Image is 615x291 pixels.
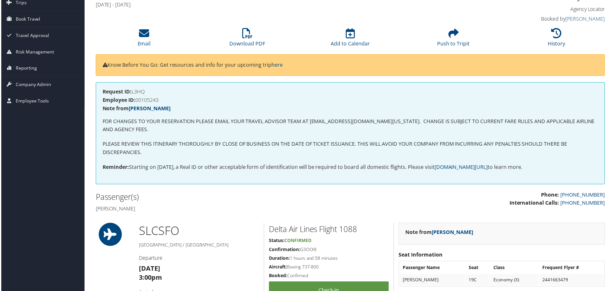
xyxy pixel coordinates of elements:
p: PLEASE REVIEW THIS ITINERARY THOROUGHLY BY CLOSE OF BUSINESS ON THE DATE OF TICKET ISSUANCE. THIS... [102,141,600,157]
a: Push to Tripit [438,32,471,47]
h5: Confirmed [269,274,389,280]
a: Add to Calendar [331,32,370,47]
a: [PERSON_NAME] [567,15,606,22]
h4: [DATE] - [DATE] [95,1,476,8]
h5: Boeing 737-800 [269,265,389,271]
h1: SLC SFO [138,224,259,240]
span: Employee Tools [14,93,48,109]
h5: [GEOGRAPHIC_DATA] / [GEOGRAPHIC_DATA] [138,243,259,249]
span: Travel Approval [14,27,48,44]
h5: G3OOI8 [269,247,389,254]
h4: 00105243 [102,98,600,103]
strong: Request ID: [102,88,131,95]
h5: 1 hours and 58 minutes [269,256,389,262]
strong: Reminder: [102,164,128,171]
td: 2441663479 [540,275,605,287]
strong: Aircraft: [269,265,287,271]
h4: L3HQ [102,89,600,94]
a: [PHONE_NUMBER] [562,200,606,207]
th: Class [491,263,540,275]
h4: [PERSON_NAME] [95,206,346,213]
th: Seat [466,263,491,275]
a: [PERSON_NAME] [128,105,170,112]
strong: Employee ID: [102,97,135,104]
h4: Booked by [486,15,606,22]
strong: 3:00pm [138,274,161,283]
a: Download PDF [229,32,265,47]
a: [PERSON_NAME] [432,229,474,237]
strong: [DATE] [138,265,160,274]
strong: Duration: [269,256,290,262]
strong: Note from [102,105,170,112]
a: History [549,32,567,47]
span: Risk Management [14,44,53,60]
a: [PHONE_NUMBER] [562,192,606,199]
th: Passenger Name [400,263,466,275]
strong: Phone: [542,192,560,199]
a: Email [137,32,150,47]
td: Economy (X) [491,275,540,287]
p: Know Before You Go: Get resources and info for your upcoming trip [102,61,600,70]
td: [PERSON_NAME] [400,275,466,287]
a: [DOMAIN_NAME][URL] [435,164,489,171]
strong: Booked: [269,274,287,280]
span: Confirmed [284,238,311,244]
span: Reporting [14,60,36,76]
td: 19C [466,275,491,287]
th: Frequent Flyer # [540,263,605,275]
span: Book Travel [14,11,39,27]
strong: Confirmation: [269,247,300,253]
strong: Seat Information [399,252,443,259]
h4: Agency Locator [486,5,606,13]
strong: Status: [269,238,284,244]
strong: International Calls: [510,200,560,207]
p: FOR CHANGES TO YOUR RESERVATION PLEASE EMAIL YOUR TRAVEL ADVISOR TEAM AT [EMAIL_ADDRESS][DOMAIN_N... [102,118,600,134]
strong: Note from [406,229,474,237]
a: here [271,62,283,69]
p: Starting on [DATE], a Real ID or other acceptable form of identification will be required to boar... [102,164,600,172]
h2: Delta Air Lines Flight 1088 [269,225,389,236]
h4: Departure [138,255,259,262]
span: Company Admin [14,77,50,93]
h2: Passenger(s) [95,192,346,203]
